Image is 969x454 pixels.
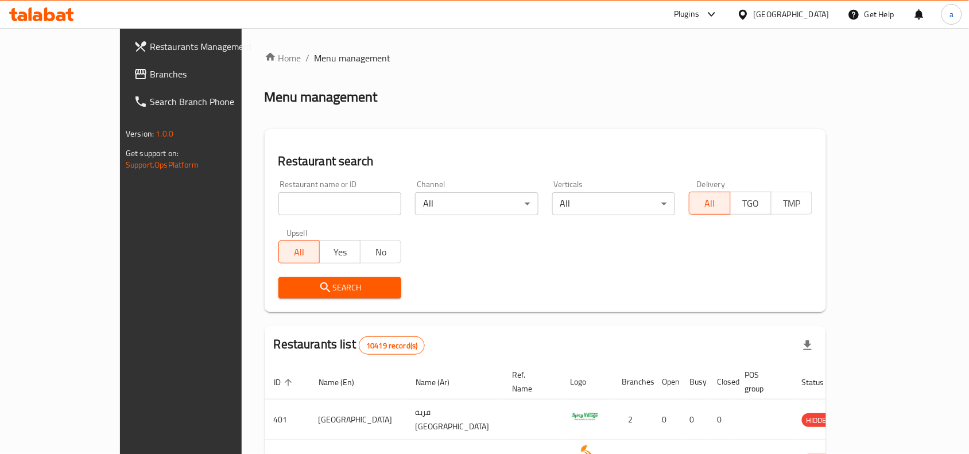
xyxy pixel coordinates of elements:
a: Support.OpsPlatform [126,157,199,172]
button: Yes [319,240,361,263]
th: Logo [561,364,613,399]
label: Upsell [286,229,308,237]
h2: Restaurant search [278,153,812,170]
span: HIDDEN [802,414,836,427]
button: All [278,240,320,263]
td: 0 [681,399,708,440]
span: All [284,244,315,261]
button: No [360,240,401,263]
th: Busy [681,364,708,399]
span: Status [802,375,839,389]
label: Delivery [697,180,726,188]
th: Branches [613,364,653,399]
a: Branches [125,60,282,88]
span: Name (Ar) [416,375,464,389]
div: Export file [794,332,821,359]
h2: Restaurants list [274,336,425,355]
span: Restaurants Management [150,40,273,53]
span: Branches [150,67,273,81]
td: قرية [GEOGRAPHIC_DATA] [406,399,503,440]
a: Home [265,51,301,65]
span: Ref. Name [513,368,548,395]
span: POS group [745,368,779,395]
th: Closed [708,364,736,399]
button: TMP [771,192,812,215]
span: ID [274,375,296,389]
td: 0 [708,399,736,440]
td: [GEOGRAPHIC_DATA] [309,399,406,440]
input: Search for restaurant name or ID.. [278,192,402,215]
li: / [306,51,310,65]
button: Search [278,277,402,298]
span: Search [288,281,393,295]
span: 1.0.0 [156,126,173,141]
span: Version: [126,126,154,141]
span: a [949,8,954,21]
button: All [689,192,730,215]
h2: Menu management [265,88,378,106]
th: Open [653,364,681,399]
span: 10419 record(s) [359,340,424,351]
span: Yes [324,244,356,261]
a: Restaurants Management [125,33,282,60]
span: All [694,195,726,212]
div: All [552,192,676,215]
td: 0 [653,399,681,440]
span: TGO [735,195,767,212]
div: [GEOGRAPHIC_DATA] [754,8,830,21]
td: 401 [265,399,309,440]
span: Get support on: [126,146,179,161]
div: All [415,192,538,215]
span: TMP [776,195,808,212]
img: Spicy Village [571,403,599,432]
a: Search Branch Phone [125,88,282,115]
nav: breadcrumb [265,51,826,65]
div: HIDDEN [802,413,836,427]
span: Menu management [315,51,391,65]
span: Name (En) [319,375,369,389]
div: Total records count [359,336,425,355]
span: No [365,244,397,261]
td: 2 [613,399,653,440]
button: TGO [730,192,772,215]
span: Search Branch Phone [150,95,273,108]
div: Plugins [674,7,699,21]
